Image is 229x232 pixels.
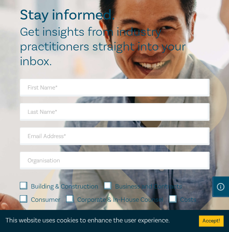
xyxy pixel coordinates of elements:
[20,25,193,69] h2: Get insights from industry practitioners straight into your inbox.
[31,195,60,205] label: Consumer
[20,79,210,96] input: First Name*
[115,182,182,191] label: Business and Contracts
[217,183,224,190] img: Information Icon
[199,215,223,226] button: Accept cookies
[20,103,210,121] input: Last Name*
[6,216,188,225] div: This website uses cookies to enhance the user experience.
[180,195,196,205] label: Costs
[20,7,193,23] h2: Stay informed.
[77,195,163,205] label: Corporate & In-House Counsel
[31,182,98,191] label: Building & Construction
[20,152,210,169] input: Organisation
[20,127,210,145] input: Email Address*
